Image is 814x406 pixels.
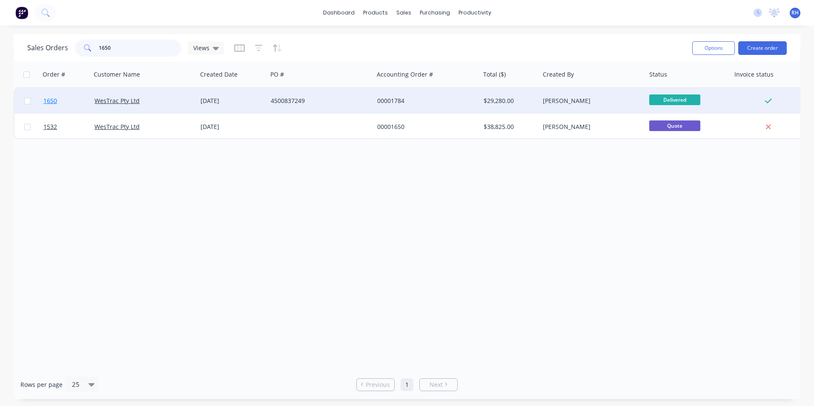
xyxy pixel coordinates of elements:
img: Factory [15,6,28,19]
span: Quote [649,120,700,131]
div: products [359,6,392,19]
a: Page 1 is your current page [401,378,413,391]
div: Customer Name [94,70,140,79]
div: [PERSON_NAME] [543,123,637,131]
a: WesTrac Pty Ltd [95,97,140,105]
span: Previous [366,380,390,389]
div: $38,825.00 [484,123,534,131]
div: Status [649,70,667,79]
span: 1650 [43,97,57,105]
a: 1532 [43,114,95,140]
div: [PERSON_NAME] [543,97,637,105]
button: Options [692,41,735,55]
div: sales [392,6,416,19]
a: dashboard [319,6,359,19]
div: $29,280.00 [484,97,534,105]
a: Next page [420,380,457,389]
span: RH [791,9,799,17]
div: Order # [43,70,65,79]
h1: Sales Orders [27,44,68,52]
div: Accounting Order # [377,70,433,79]
ul: Pagination [353,378,461,391]
span: Rows per page [20,380,63,389]
div: 4500837249 [271,97,365,105]
div: [DATE] [201,123,264,131]
div: 00001784 [377,97,472,105]
div: Invoice status [734,70,774,79]
span: 1532 [43,123,57,131]
div: Created Date [200,70,238,79]
div: Created By [543,70,574,79]
span: Delivered [649,94,700,105]
button: Create order [738,41,787,55]
div: [DATE] [201,97,264,105]
a: WesTrac Pty Ltd [95,123,140,131]
span: Views [193,43,209,52]
div: PO # [270,70,284,79]
div: 00001650 [377,123,472,131]
span: Next [430,380,443,389]
a: 1650 [43,88,95,114]
div: Total ($) [483,70,506,79]
div: productivity [454,6,496,19]
div: purchasing [416,6,454,19]
a: Previous page [357,380,394,389]
input: Search... [99,40,182,57]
